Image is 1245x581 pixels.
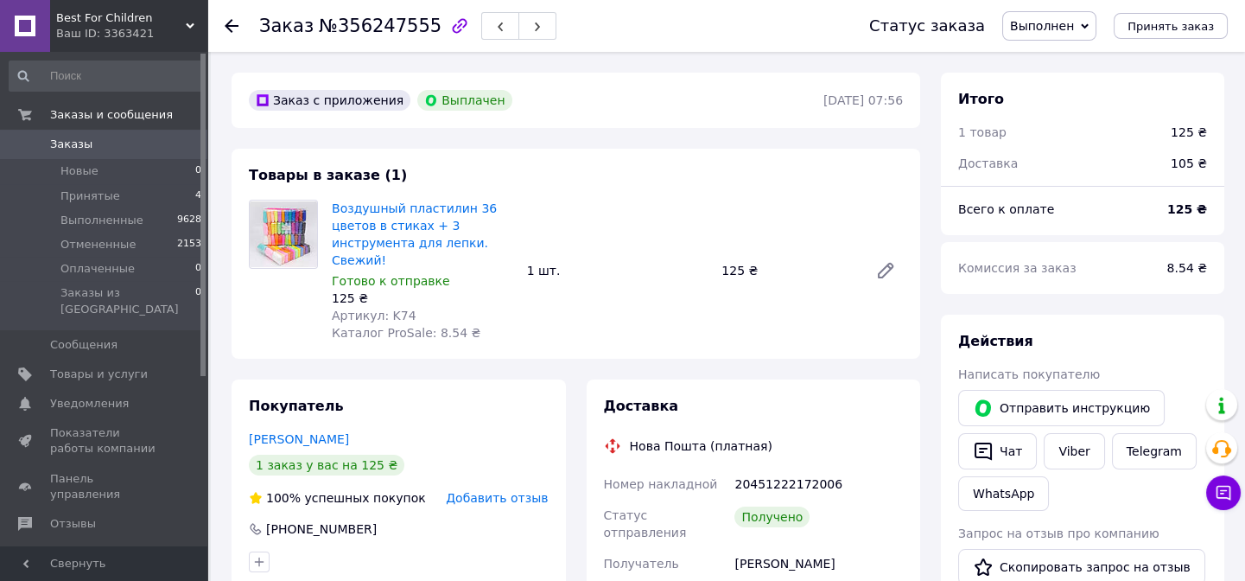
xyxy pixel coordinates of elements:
[1114,13,1228,39] button: Принять заказ
[1010,19,1074,33] span: Выполнен
[958,125,1007,139] span: 1 товар
[332,274,450,288] span: Готово к отправке
[604,508,687,539] span: Статус отправления
[1112,433,1197,469] a: Telegram
[1167,261,1207,275] span: 8.54 ₴
[50,516,96,532] span: Отзывы
[60,237,136,252] span: Отмененные
[604,477,718,491] span: Номер накладной
[250,201,317,267] img: Воздушный пластилин 36 цветов в стиках + 3 инструмента для лепки. Свежий!
[958,367,1100,381] span: Написать покупателю
[520,259,715,283] div: 1 шт.
[958,333,1033,349] span: Действия
[332,290,513,307] div: 125 ₴
[604,398,679,414] span: Доставка
[1127,20,1214,33] span: Принять заказ
[259,16,314,36] span: Заказ
[958,91,1004,107] span: Итого
[958,156,1018,170] span: Доставка
[60,188,120,204] span: Принятые
[60,285,195,316] span: Заказы из [GEOGRAPHIC_DATA]
[50,425,160,456] span: Показатели работы компании
[249,432,349,446] a: [PERSON_NAME]
[195,261,201,277] span: 0
[626,437,777,455] div: Нова Пошта (платная)
[56,26,207,41] div: Ваш ID: 3363421
[869,17,985,35] div: Статус заказа
[50,396,129,412] span: Уведомления
[60,213,143,228] span: Выполненные
[249,90,410,111] div: Заказ с приложения
[195,285,201,316] span: 0
[823,93,903,107] time: [DATE] 07:56
[50,337,118,353] span: Сообщения
[319,16,441,36] span: №356247555
[446,491,548,505] span: Добавить отзыв
[1206,476,1241,510] button: Чат с покупателем
[868,253,903,288] a: Редактировать
[958,390,1165,426] button: Отправить инструкцию
[958,433,1037,469] button: Чат
[50,367,148,382] span: Товары и услуги
[249,398,343,414] span: Покупатель
[60,163,98,179] span: Новые
[734,507,810,527] div: Получено
[177,237,201,252] span: 2153
[9,61,203,92] input: Поиск
[50,107,173,123] span: Заказы и сообщения
[264,520,378,538] div: [PHONE_NUMBER]
[249,167,407,183] span: Товары в заказе (1)
[177,213,201,228] span: 9628
[958,527,1159,540] span: Запрос на отзыв про компанию
[225,17,238,35] div: Вернуться назад
[195,188,201,204] span: 4
[1160,144,1217,182] div: 105 ₴
[1171,124,1207,141] div: 125 ₴
[50,137,92,152] span: Заказы
[958,202,1054,216] span: Всего к оплате
[60,261,135,277] span: Оплаченные
[249,489,426,507] div: успешных покупок
[332,326,480,340] span: Каталог ProSale: 8.54 ₴
[56,10,186,26] span: Best For Children
[332,201,497,267] a: Воздушный пластилин 36 цветов в стиках + 3 инструмента для лепки. Свежий!
[731,548,906,579] div: [PERSON_NAME]
[958,261,1077,275] span: Комиссия за заказ
[50,471,160,502] span: Панель управления
[958,476,1049,511] a: WhatsApp
[1044,433,1104,469] a: Viber
[249,455,404,476] div: 1 заказ у вас на 125 ₴
[731,469,906,500] div: 20451222172006
[266,491,301,505] span: 100%
[1167,202,1207,216] b: 125 ₴
[604,557,679,571] span: Получатель
[332,309,416,322] span: Артикул: K74
[417,90,511,111] div: Выплачен
[195,163,201,179] span: 0
[715,259,861,283] div: 125 ₴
